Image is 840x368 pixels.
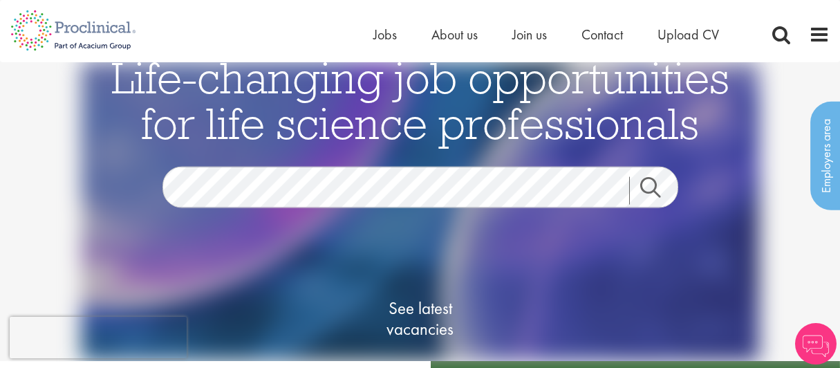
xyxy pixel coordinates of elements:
img: Chatbot [795,323,837,365]
a: Upload CV [657,26,719,44]
a: Contact [581,26,623,44]
a: Jobs [373,26,397,44]
span: See latest vacancies [351,297,489,339]
a: Job search submit button [629,176,689,204]
iframe: reCAPTCHA [10,317,187,358]
a: Join us [512,26,547,44]
a: About us [431,26,478,44]
span: Life-changing job opportunities for life science professionals [111,49,729,150]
